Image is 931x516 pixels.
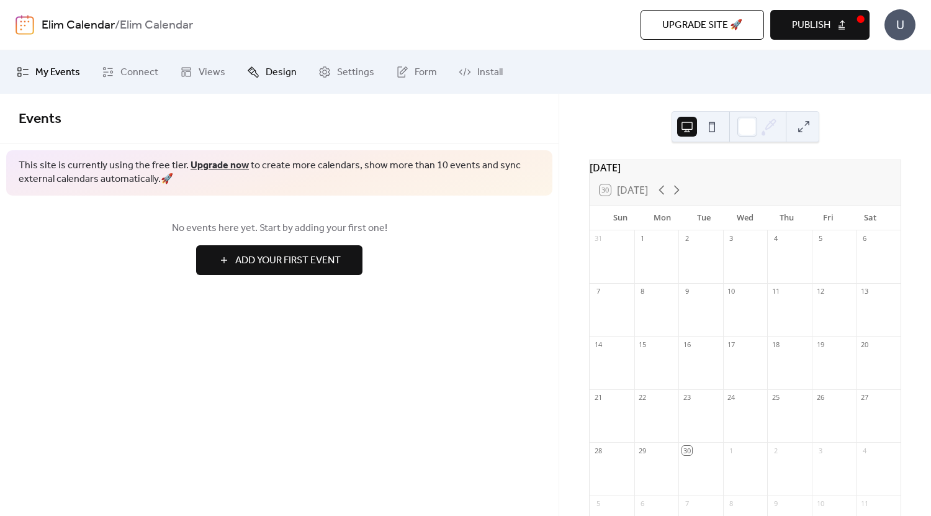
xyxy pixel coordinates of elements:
[19,245,540,275] a: Add Your First Event
[638,234,647,243] div: 1
[766,206,807,230] div: Thu
[7,55,89,89] a: My Events
[727,446,736,455] div: 1
[860,393,869,402] div: 27
[92,55,168,89] a: Connect
[641,10,764,40] button: Upgrade site 🚀
[771,234,780,243] div: 4
[816,499,825,508] div: 10
[807,206,849,230] div: Fri
[593,287,603,296] div: 7
[638,287,647,296] div: 8
[593,234,603,243] div: 31
[860,446,869,455] div: 4
[171,55,235,89] a: Views
[266,65,297,80] span: Design
[115,14,120,37] b: /
[682,393,691,402] div: 23
[727,287,736,296] div: 10
[199,65,225,80] span: Views
[19,221,540,236] span: No events here yet. Start by adding your first one!
[727,234,736,243] div: 3
[387,55,446,89] a: Form
[860,234,869,243] div: 6
[816,287,825,296] div: 12
[19,159,540,187] span: This site is currently using the free tier. to create more calendars, show more than 10 events an...
[816,234,825,243] div: 5
[771,499,780,508] div: 9
[770,10,870,40] button: Publish
[590,160,901,175] div: [DATE]
[638,340,647,349] div: 15
[682,499,691,508] div: 7
[816,446,825,455] div: 3
[727,340,736,349] div: 17
[792,18,830,33] span: Publish
[449,55,512,89] a: Install
[682,446,691,455] div: 30
[860,499,869,508] div: 11
[884,9,915,40] div: U
[682,234,691,243] div: 2
[860,340,869,349] div: 20
[191,156,249,175] a: Upgrade now
[16,15,34,35] img: logo
[593,446,603,455] div: 28
[309,55,384,89] a: Settings
[19,106,61,133] span: Events
[120,14,193,37] b: Elim Calendar
[593,499,603,508] div: 5
[771,287,780,296] div: 11
[35,65,80,80] span: My Events
[42,14,115,37] a: Elim Calendar
[727,393,736,402] div: 24
[682,287,691,296] div: 9
[477,65,503,80] span: Install
[415,65,437,80] span: Form
[593,340,603,349] div: 14
[196,245,362,275] button: Add Your First Event
[771,446,780,455] div: 2
[600,206,641,230] div: Sun
[724,206,766,230] div: Wed
[727,499,736,508] div: 8
[771,340,780,349] div: 18
[849,206,891,230] div: Sat
[816,393,825,402] div: 26
[638,393,647,402] div: 22
[662,18,742,33] span: Upgrade site 🚀
[816,340,825,349] div: 19
[638,446,647,455] div: 29
[120,65,158,80] span: Connect
[771,393,780,402] div: 25
[641,206,683,230] div: Mon
[860,287,869,296] div: 13
[337,65,374,80] span: Settings
[235,253,341,268] span: Add Your First Event
[683,206,724,230] div: Tue
[593,393,603,402] div: 21
[682,340,691,349] div: 16
[638,499,647,508] div: 6
[238,55,306,89] a: Design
